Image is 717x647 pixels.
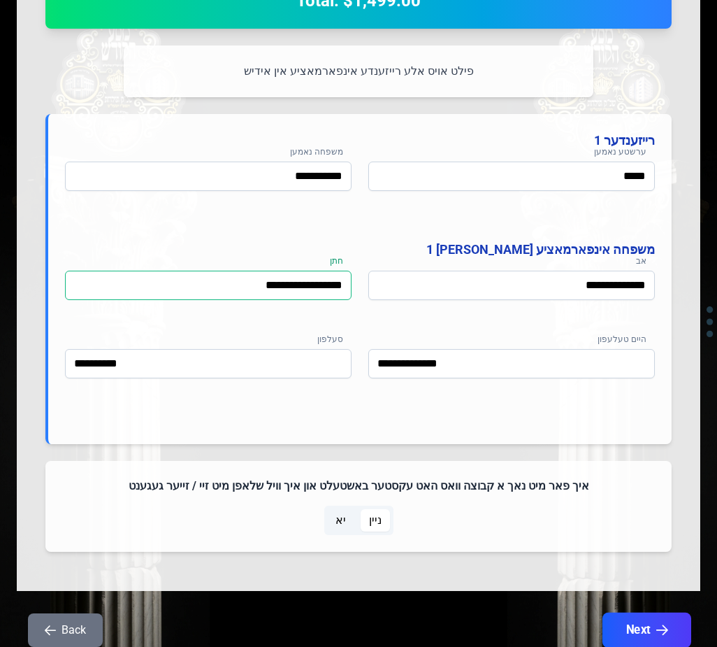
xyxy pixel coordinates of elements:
[324,506,358,535] p-togglebutton: יא
[358,506,393,535] p-togglebutton: ניין
[28,613,103,647] button: Back
[369,512,382,529] span: ניין
[335,512,346,529] span: יא
[62,478,655,495] h4: איך פאר מיט נאך א קבוצה וואס האט עקסטער באשטעלט און איך וויל שלאפן מיט זיי / זייער געגענט
[65,240,655,259] h4: משפחה אינפארמאציע [PERSON_NAME] 1
[65,131,655,150] h4: רייזענדער 1
[140,62,577,80] p: פילט אויס אלע רייזענדע אינפארמאציע אין אידיש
